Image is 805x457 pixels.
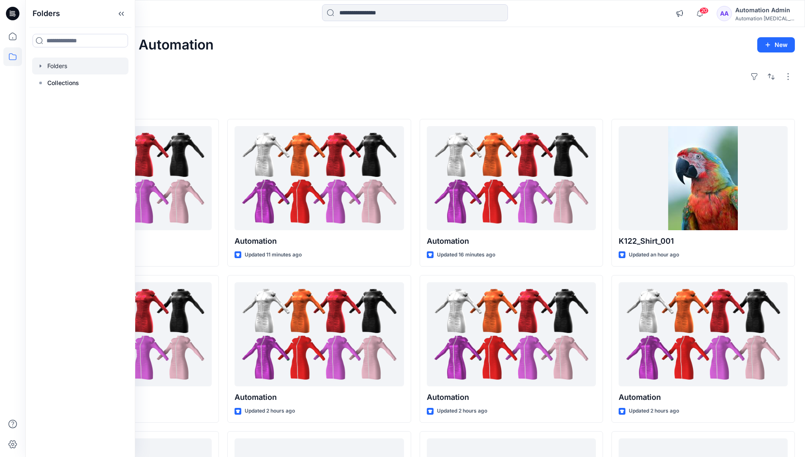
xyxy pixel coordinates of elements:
div: AA [717,6,732,21]
a: Automation [619,282,788,387]
a: Automation [235,282,404,387]
p: Automation [427,235,596,247]
a: Automation [427,126,596,231]
a: Automation [427,282,596,387]
p: Automation [235,235,404,247]
span: 20 [699,7,709,14]
p: Updated 16 minutes ago [437,251,495,259]
button: New [757,37,795,52]
div: Automation [MEDICAL_DATA]... [735,15,794,22]
p: Automation [235,391,404,403]
p: Updated 2 hours ago [245,407,295,416]
p: Updated an hour ago [629,251,679,259]
div: Automation Admin [735,5,794,15]
p: Automation [427,391,596,403]
h4: Styles [35,100,795,110]
a: K122_Shirt_001 [619,126,788,231]
a: Automation [235,126,404,231]
p: Updated 11 minutes ago [245,251,302,259]
p: Collections [47,78,79,88]
p: K122_Shirt_001 [619,235,788,247]
p: Updated 2 hours ago [629,407,679,416]
p: Automation [619,391,788,403]
p: Updated 2 hours ago [437,407,487,416]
